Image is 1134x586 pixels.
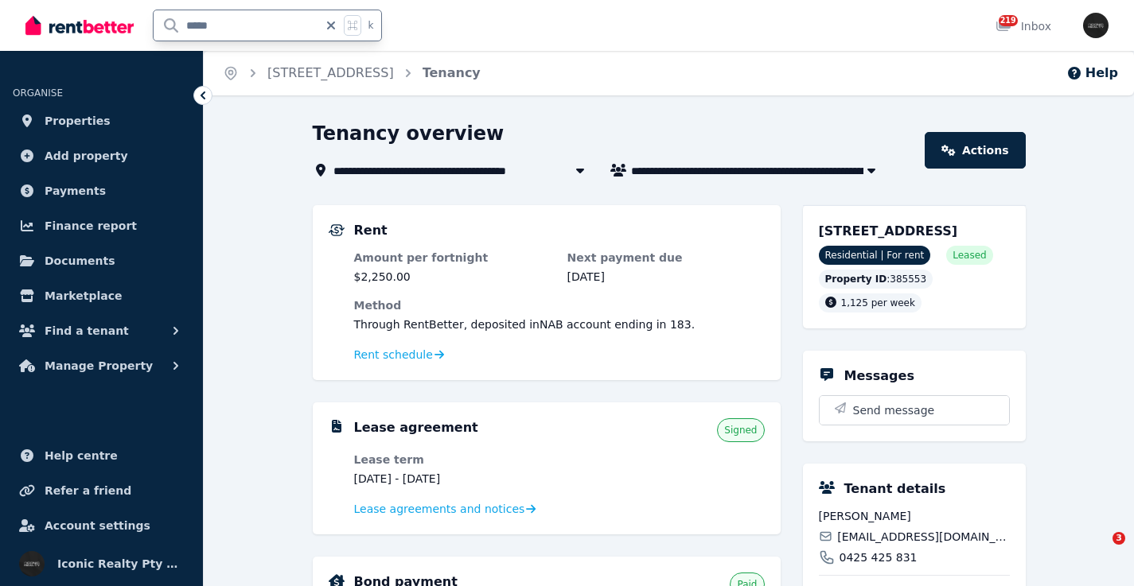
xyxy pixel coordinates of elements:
[567,269,765,285] dd: [DATE]
[925,132,1025,169] a: Actions
[57,554,184,573] span: Iconic Realty Pty Ltd
[1083,13,1109,38] img: Iconic Realty Pty Ltd
[329,224,345,236] img: Rental Payments
[13,280,190,312] a: Marketplace
[841,297,915,309] span: 1,125 per week
[1113,532,1125,545] span: 3
[354,269,551,285] dd: $2,250.00
[204,51,500,95] nav: Breadcrumb
[953,249,986,262] span: Leased
[819,223,958,239] span: [STREET_ADDRESS]
[313,121,505,146] h1: Tenancy overview
[45,146,128,165] span: Add property
[1080,532,1118,570] iframe: Intercom live chat
[844,367,914,386] h5: Messages
[19,551,45,576] img: Iconic Realty Pty Ltd
[820,396,1009,425] button: Send message
[825,273,887,285] span: Property ID
[45,216,137,235] span: Finance report
[354,347,445,363] a: Rent schedule
[25,14,134,37] img: RentBetter
[1066,64,1118,83] button: Help
[844,479,946,499] h5: Tenant details
[13,87,63,99] span: ORGANISE
[724,424,757,437] span: Signed
[13,210,190,242] a: Finance report
[354,418,478,437] h5: Lease agreement
[853,402,935,418] span: Send message
[13,315,190,347] button: Find a tenant
[819,508,1010,524] span: [PERSON_NAME]
[819,246,931,265] span: Residential | For rent
[423,65,481,80] a: Tenancy
[354,250,551,266] dt: Amount per fortnight
[354,347,433,363] span: Rent schedule
[13,475,190,506] a: Refer a friend
[13,245,190,277] a: Documents
[354,318,696,331] span: Through RentBetter , deposited in NAB account ending in 183 .
[45,321,129,340] span: Find a tenant
[13,510,190,541] a: Account settings
[45,516,150,535] span: Account settings
[354,501,536,517] a: Lease agreements and notices
[267,65,394,80] a: [STREET_ADDRESS]
[354,297,765,313] dt: Method
[45,446,118,465] span: Help centre
[13,105,190,137] a: Properties
[45,111,111,130] span: Properties
[996,18,1051,34] div: Inbox
[354,501,525,517] span: Lease agreements and notices
[45,356,153,375] span: Manage Property
[13,175,190,207] a: Payments
[354,221,388,240] h5: Rent
[999,15,1018,26] span: 219
[840,549,918,565] span: 0425 425 831
[837,529,1009,545] span: [EMAIL_ADDRESS][DOMAIN_NAME]
[45,286,122,305] span: Marketplace
[567,250,765,266] dt: Next payment due
[45,181,106,200] span: Payments
[819,270,933,289] div: : 385553
[45,251,115,270] span: Documents
[354,471,551,487] dd: [DATE] - [DATE]
[13,350,190,382] button: Manage Property
[354,452,551,468] dt: Lease term
[13,440,190,472] a: Help centre
[45,481,131,500] span: Refer a friend
[368,19,373,32] span: k
[13,140,190,172] a: Add property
